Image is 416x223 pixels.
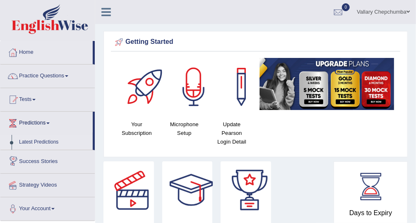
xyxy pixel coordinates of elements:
h4: Your Subscription [117,120,156,137]
a: Predictions [0,112,93,132]
img: small5.jpg [260,58,394,110]
h4: Days to Expiry [343,209,398,217]
h4: Microphone Setup [165,120,204,137]
a: Practice Questions [0,65,95,85]
a: Tests [0,88,95,109]
a: Strategy Videos [0,174,95,194]
a: Success Stories [0,150,95,171]
h4: Update Pearson Login Detail [212,120,252,146]
span: 0 [342,3,350,11]
a: Latest Predictions [15,135,93,150]
a: Home [0,41,93,62]
a: Your Account [0,197,95,218]
div: Getting Started [113,36,398,48]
